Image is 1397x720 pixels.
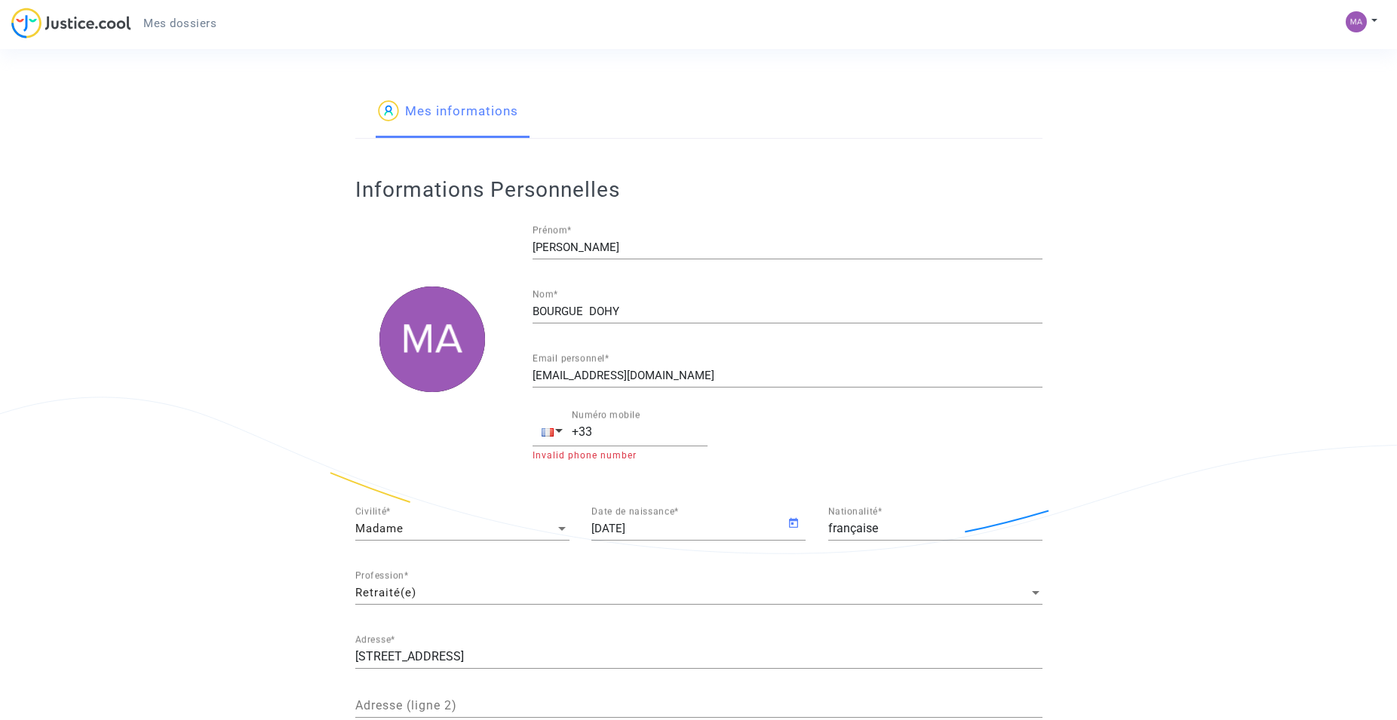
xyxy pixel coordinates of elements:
span: Retraité(e) [355,586,416,599]
img: eef2fd3f039d41a4c033291dbb5ad000 [379,286,485,392]
a: Mes informations [378,87,518,138]
img: icon-passager.svg [378,100,399,121]
span: Mes dossiers [143,17,216,30]
a: Mes dossiers [131,12,229,35]
img: eef2fd3f039d41a4c033291dbb5ad000 [1346,11,1367,32]
h2: Informations Personnelles [355,176,1042,203]
span: Invalid phone number [533,450,637,461]
button: Open calendar [788,514,806,532]
img: jc-logo.svg [11,8,131,38]
span: Madame [355,522,404,535]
